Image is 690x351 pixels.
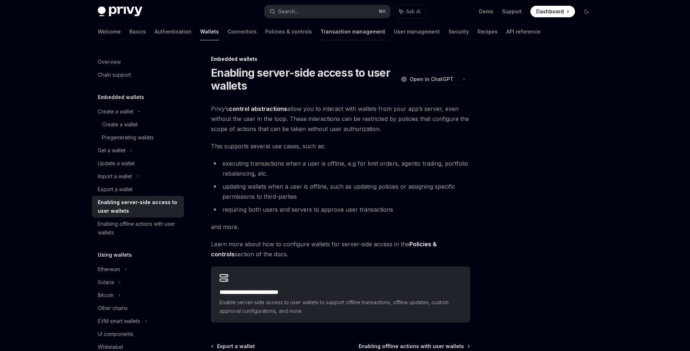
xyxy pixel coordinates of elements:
[410,76,454,83] span: Open in ChatGPT
[479,8,493,15] a: Demo
[92,68,184,81] a: Chain support
[448,23,469,40] a: Security
[92,328,184,341] a: UI components
[92,131,184,144] a: Pregenerating wallets
[98,265,120,274] div: Ethereum
[229,105,287,113] a: control abstractions
[211,204,470,215] li: requiring both users and servers to approve user transactions
[394,5,425,18] button: Ask AI
[92,157,184,170] a: Update a wallet
[98,172,132,181] div: Import a wallet
[92,55,184,68] a: Overview
[98,291,114,300] div: Bitcoin
[92,196,184,217] a: Enabling server-side access to user wallets
[98,146,125,155] div: Get a wallet
[98,71,131,79] div: Chain support
[378,9,386,14] span: ⌘ K
[98,58,121,66] div: Overview
[155,23,192,40] a: Authentication
[530,6,575,17] a: Dashboard
[98,251,132,259] h5: Using wallets
[98,304,128,312] div: Other chains
[98,317,140,325] div: EVM smart wallets
[98,220,180,237] div: Enabling offline actions with user wallets
[211,239,470,259] span: Learn more about how to configure wallets for server-side access in the section of the docs.
[536,8,564,15] span: Dashboard
[211,66,394,92] h1: Enabling server-side access to user wallets
[98,198,180,215] div: Enabling server-side access to user wallets
[98,23,121,40] a: Welcome
[396,73,458,85] button: Open in ChatGPT
[98,330,133,338] div: UI components
[227,23,257,40] a: Connectors
[217,343,255,350] span: Export a wallet
[220,298,461,315] span: Enable server-side access to user wallets to support offline transactions, offline updates, custo...
[92,217,184,239] a: Enabling offline actions with user wallets
[406,8,420,15] span: Ask AI
[359,343,464,350] span: Enabling offline actions with user wallets
[102,120,138,129] div: Create a wallet
[211,158,470,179] li: executing transactions when a user is offline, e.g for limit orders, agentic trading, portfolio r...
[321,23,385,40] a: Transaction management
[264,5,390,18] button: Search...⌘K
[98,185,133,194] div: Export a wallet
[278,7,298,16] div: Search...
[200,23,219,40] a: Wallets
[211,222,470,232] span: and more.
[265,23,312,40] a: Policies & controls
[212,343,255,350] a: Export a wallet
[506,23,540,40] a: API reference
[211,141,470,151] span: This supports several use cases, such as:
[211,55,470,63] div: Embedded wallets
[98,107,133,116] div: Create a wallet
[98,6,142,17] img: dark logo
[129,23,146,40] a: Basics
[102,133,154,142] div: Pregenerating wallets
[98,278,114,287] div: Solana
[211,104,470,134] span: Privy’s allow you to interact with wallets from your app’s server, even without the user in the l...
[98,159,135,168] div: Update a wallet
[98,93,144,102] h5: Embedded wallets
[92,118,184,131] a: Create a wallet
[92,183,184,196] a: Export a wallet
[359,343,469,350] a: Enabling offline actions with user wallets
[478,23,498,40] a: Recipes
[211,181,470,202] li: updating wallets when a user is offline, such as updating policies or assigning specific permissi...
[92,302,184,315] a: Other chains
[502,8,522,15] a: Support
[394,23,440,40] a: User management
[581,6,592,17] button: Toggle dark mode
